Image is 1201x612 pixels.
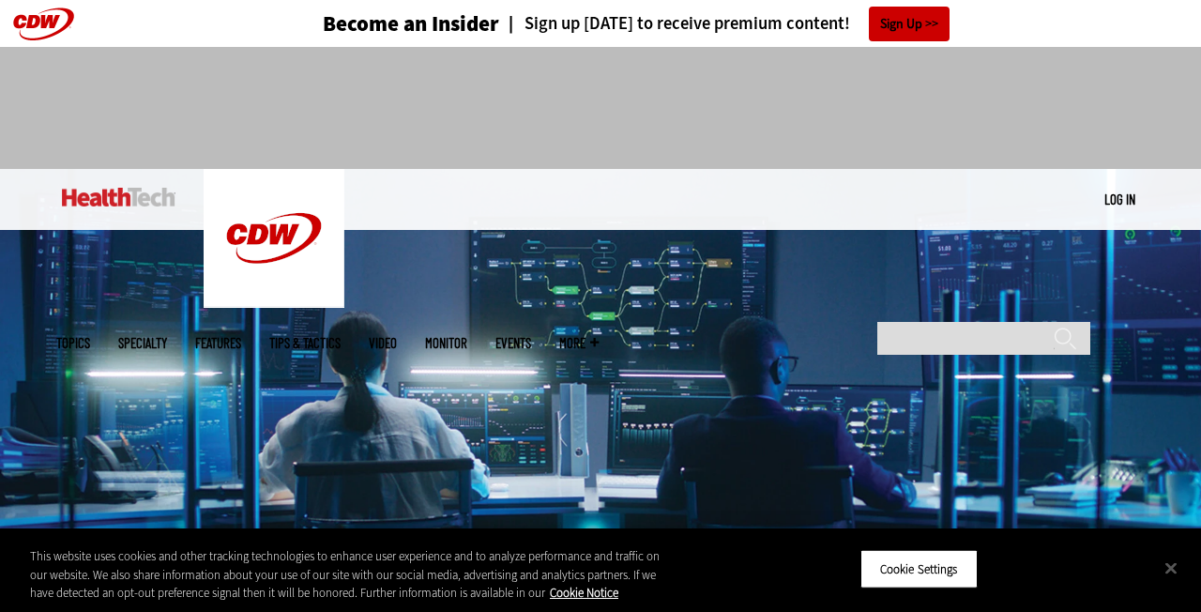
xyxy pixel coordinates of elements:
a: Become an Insider [252,13,499,35]
iframe: advertisement [259,66,942,150]
button: Close [1150,547,1192,589]
a: MonITor [425,336,467,350]
a: CDW [204,293,344,313]
div: User menu [1104,190,1135,209]
a: Events [495,336,531,350]
a: Log in [1104,191,1135,207]
a: Sign up [DATE] to receive premium content! [499,15,850,33]
a: Tips & Tactics [269,336,341,350]
span: Topics [56,336,90,350]
span: Specialty [118,336,167,350]
a: Video [369,336,397,350]
h3: Become an Insider [323,13,499,35]
img: Home [204,169,344,308]
a: Features [195,336,241,350]
a: Sign Up [869,7,950,41]
span: More [559,336,599,350]
img: Home [62,188,175,207]
div: This website uses cookies and other tracking technologies to enhance user experience and to analy... [30,547,661,603]
a: More information about your privacy [550,585,618,601]
button: Cookie Settings [860,549,978,589]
